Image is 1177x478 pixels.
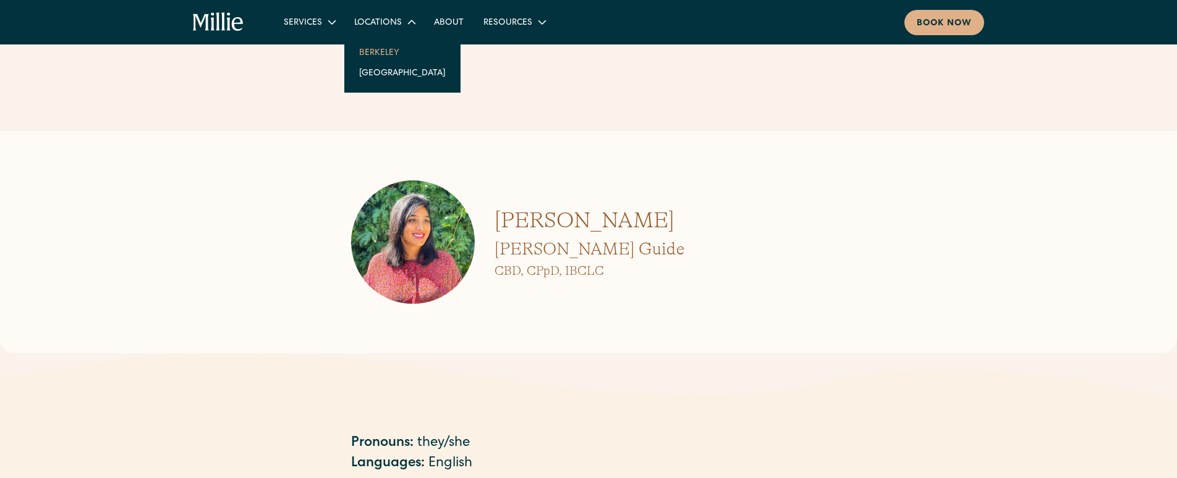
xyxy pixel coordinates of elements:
[917,17,972,30] div: Book now
[344,12,424,32] div: Locations
[354,17,402,30] div: Locations
[351,180,475,304] img: Shalini Shah Profile Photo
[428,454,472,474] div: English
[351,437,414,450] strong: Pronouns:
[351,457,425,471] strong: Languages:
[417,434,470,454] div: they/she
[474,12,555,32] div: Resources
[344,32,461,93] nav: Locations
[483,17,532,30] div: Resources
[349,42,456,62] a: Berkeley
[904,10,984,35] a: Book now
[424,12,474,32] a: About
[284,17,322,30] div: Services
[193,12,244,32] a: home
[495,237,684,261] h2: [PERSON_NAME] Guide
[495,204,684,237] h1: [PERSON_NAME]
[274,12,344,32] div: Services
[349,62,456,83] a: [GEOGRAPHIC_DATA]
[495,262,684,280] h3: CBD, CPpD, IBCLC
